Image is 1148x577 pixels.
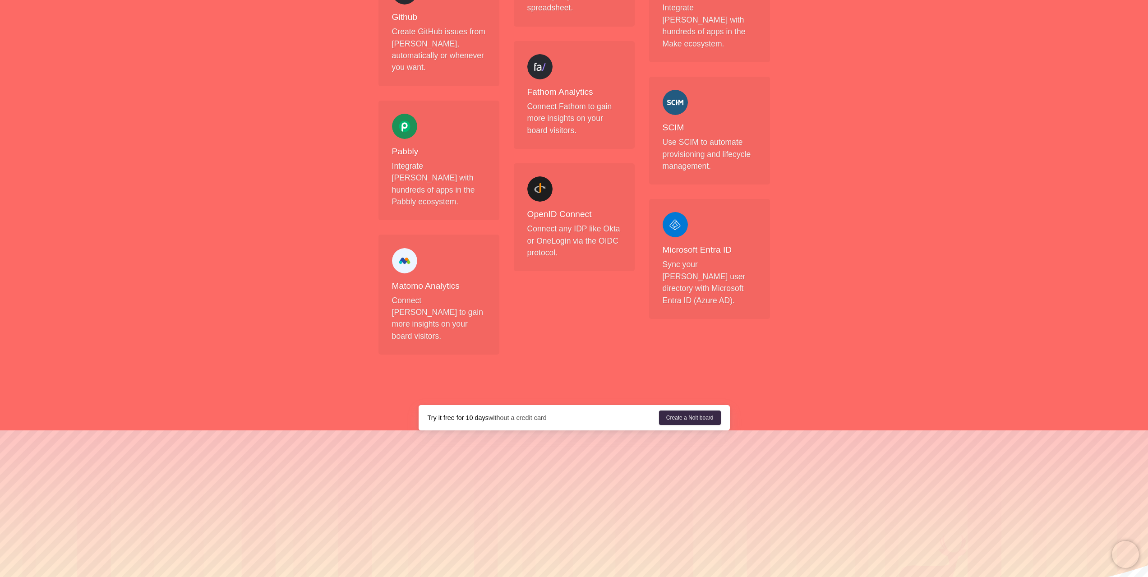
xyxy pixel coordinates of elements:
p: Integrate [PERSON_NAME] with hundreds of apps in the Make ecosystem. [663,2,756,50]
h4: OpenID Connect [527,209,621,220]
h4: SCIM [663,122,756,134]
p: Connect Fathom to gain more insights on your board visitors. [527,101,621,136]
p: Use SCIM to automate provisioning and lifecycle management. [663,136,756,172]
p: Sync your [PERSON_NAME] user directory with Microsoft Entra ID (Azure AD). [663,258,756,306]
div: without a credit card [428,413,659,422]
strong: Try it free for 10 days [428,414,489,421]
p: Connect [PERSON_NAME] to gain more insights on your board visitors. [392,295,486,342]
h4: Github [392,12,486,23]
h4: Microsoft Entra ID [663,245,756,256]
a: Create a Nolt board [659,411,721,425]
h4: Matomo Analytics [392,281,486,292]
iframe: Chatra live chat [1112,541,1139,568]
p: Connect any IDP like Okta or OneLogin via the OIDC protocol. [527,223,621,258]
p: Integrate [PERSON_NAME] with hundreds of apps in the Pabbly ecosystem. [392,160,486,208]
p: Create GitHub issues from [PERSON_NAME], automatically or whenever you want. [392,26,486,74]
h4: Pabbly [392,146,486,157]
h4: Fathom Analytics [527,87,621,98]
